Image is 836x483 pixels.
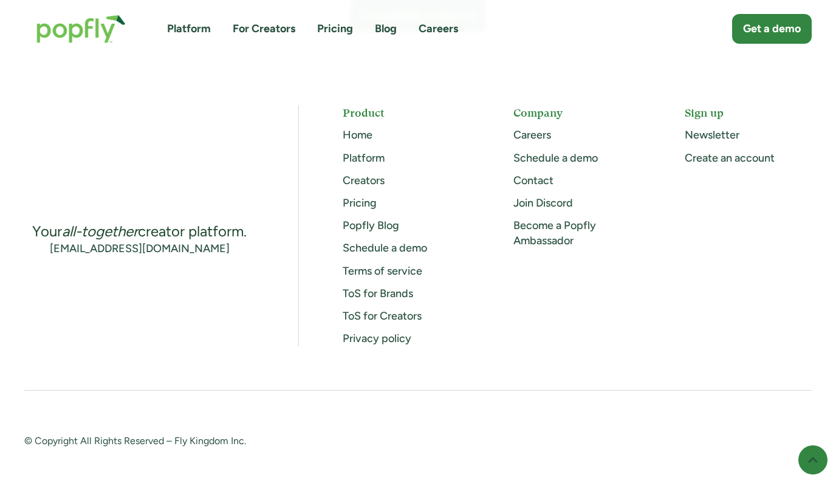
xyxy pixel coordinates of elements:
[513,219,596,247] a: Become a Popfly Ambassador
[343,151,385,165] a: Platform
[375,21,397,36] a: Blog
[513,174,553,187] a: Contact
[513,196,573,210] a: Join Discord
[343,219,399,232] a: Popfly Blog
[343,287,413,300] a: ToS for Brands
[343,241,427,255] a: Schedule a demo
[50,241,230,256] a: [EMAIL_ADDRESS][DOMAIN_NAME]
[317,21,353,36] a: Pricing
[743,21,801,36] div: Get a demo
[685,105,812,120] h5: Sign up
[419,21,458,36] a: Careers
[32,222,247,241] div: Your creator platform.
[343,264,422,278] a: Terms of service
[513,151,598,165] a: Schedule a demo
[24,434,396,450] div: © Copyright All Rights Reserved – Fly Kingdom Inc.
[24,2,138,55] a: home
[343,309,422,323] a: ToS for Creators
[62,222,138,240] em: all-together
[343,105,470,120] h5: Product
[685,151,775,165] a: Create an account
[732,14,812,44] a: Get a demo
[343,196,377,210] a: Pricing
[343,332,411,345] a: Privacy policy
[167,21,211,36] a: Platform
[233,21,295,36] a: For Creators
[513,105,640,120] h5: Company
[685,128,739,142] a: Newsletter
[513,128,551,142] a: Careers
[343,174,385,187] a: Creators
[343,128,372,142] a: Home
